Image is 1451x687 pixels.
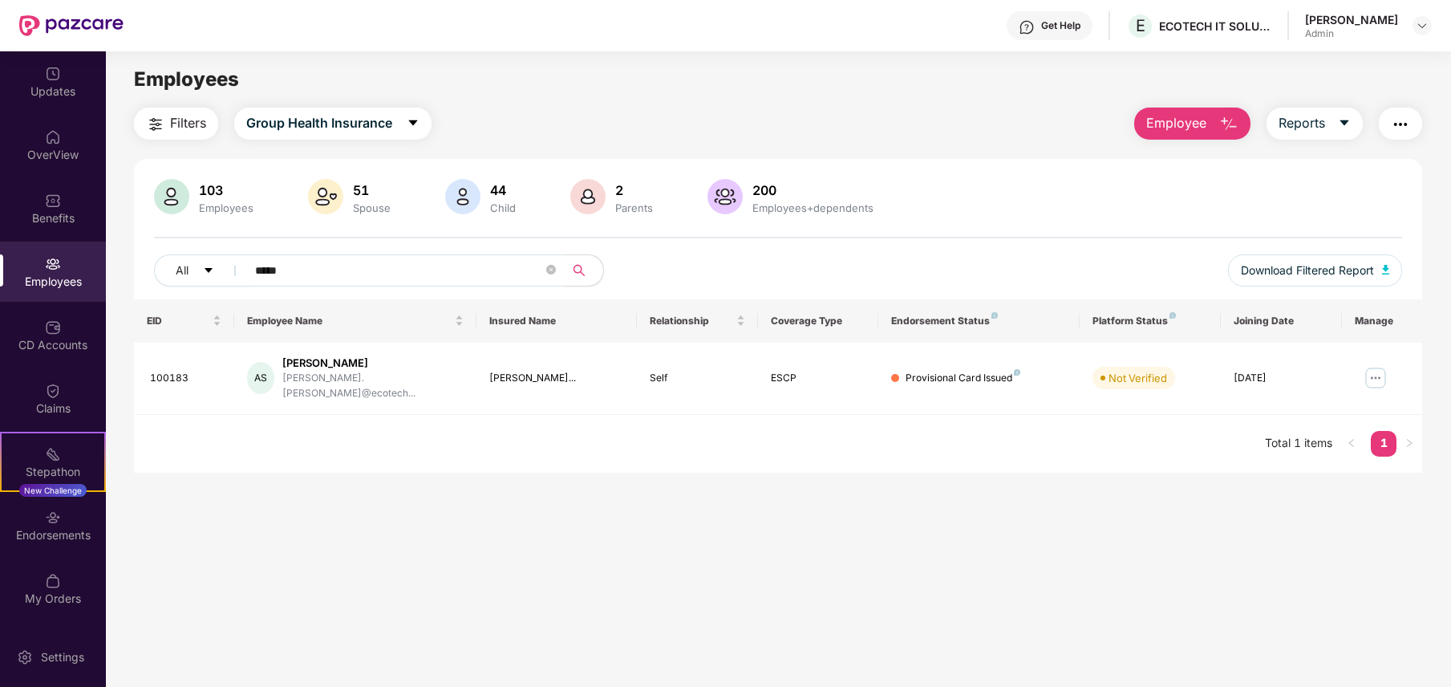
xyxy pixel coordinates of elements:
span: Employees [134,67,239,91]
div: Get Help [1041,19,1080,32]
img: svg+xml;base64,PHN2ZyBpZD0iTXlfT3JkZXJzIiBkYXRhLW5hbWU9Ik15IE9yZGVycyIgeG1sbnM9Imh0dHA6Ly93d3cudz... [45,573,61,589]
div: Platform Status [1092,315,1208,327]
img: New Pazcare Logo [19,15,124,36]
div: Not Verified [1109,370,1167,386]
img: svg+xml;base64,PHN2ZyBpZD0iQmVuZWZpdHMiIHhtbG5zPSJodHRwOi8vd3d3LnczLm9yZy8yMDAwL3N2ZyIgd2lkdGg9Ij... [45,193,61,209]
li: Previous Page [1339,431,1364,457]
button: Group Health Insurancecaret-down [234,108,432,140]
img: svg+xml;base64,PHN2ZyBpZD0iVXBkYXRlZCIgeG1sbnM9Imh0dHA6Ly93d3cudzMub3JnLzIwMDAvc3ZnIiB3aWR0aD0iMj... [45,66,61,82]
div: Child [487,201,519,214]
img: svg+xml;base64,PHN2ZyBpZD0iU2V0dGluZy0yMHgyMCIgeG1sbnM9Imh0dHA6Ly93d3cudzMub3JnLzIwMDAvc3ZnIiB3aW... [17,649,33,665]
a: 1 [1371,431,1396,455]
img: svg+xml;base64,PHN2ZyBpZD0iSGVscC0zMngzMiIgeG1sbnM9Imh0dHA6Ly93d3cudzMub3JnLzIwMDAvc3ZnIiB3aWR0aD... [1019,19,1035,35]
img: svg+xml;base64,PHN2ZyB4bWxucz0iaHR0cDovL3d3dy53My5vcmcvMjAwMC9zdmciIHdpZHRoPSIyMSIgaGVpZ2h0PSIyMC... [45,446,61,462]
div: New Challenge [19,484,87,497]
span: E [1136,16,1145,35]
button: Allcaret-down [154,254,252,287]
th: Manage [1342,299,1422,343]
span: caret-down [407,116,419,131]
span: Group Health Insurance [246,113,392,133]
span: close-circle [546,263,556,278]
img: svg+xml;base64,PHN2ZyBpZD0iRW1wbG95ZWVzIiB4bWxucz0iaHR0cDovL3d3dy53My5vcmcvMjAwMC9zdmciIHdpZHRoPS... [45,256,61,272]
div: 100183 [150,371,221,386]
span: Relationship [650,315,733,327]
div: 103 [196,182,257,198]
span: Download Filtered Report [1241,262,1374,279]
th: Employee Name [234,299,476,343]
th: Coverage Type [758,299,879,343]
th: Insured Name [476,299,638,343]
div: [PERSON_NAME] [282,356,464,371]
div: Stepathon [2,464,104,480]
div: 51 [350,182,394,198]
img: svg+xml;base64,PHN2ZyB4bWxucz0iaHR0cDovL3d3dy53My5vcmcvMjAwMC9zdmciIHhtbG5zOnhsaW5rPSJodHRwOi8vd3... [570,179,606,214]
span: left [1347,438,1356,448]
img: svg+xml;base64,PHN2ZyB4bWxucz0iaHR0cDovL3d3dy53My5vcmcvMjAwMC9zdmciIHhtbG5zOnhsaW5rPSJodHRwOi8vd3... [308,179,343,214]
img: svg+xml;base64,PHN2ZyB4bWxucz0iaHR0cDovL3d3dy53My5vcmcvMjAwMC9zdmciIHdpZHRoPSI4IiBoZWlnaHQ9IjgiIH... [1169,312,1176,319]
span: EID [147,315,209,327]
span: Employee Name [247,315,451,327]
span: Reports [1279,113,1325,133]
img: svg+xml;base64,PHN2ZyB4bWxucz0iaHR0cDovL3d3dy53My5vcmcvMjAwMC9zdmciIHhtbG5zOnhsaW5rPSJodHRwOi8vd3... [1219,115,1238,134]
img: svg+xml;base64,PHN2ZyBpZD0iRW5kb3JzZW1lbnRzIiB4bWxucz0iaHR0cDovL3d3dy53My5vcmcvMjAwMC9zdmciIHdpZH... [45,510,61,526]
li: Next Page [1396,431,1422,457]
div: ECOTECH IT SOLUTIONS PRIVATE LIMITED [1159,18,1271,34]
div: Self [650,371,745,386]
button: Reportscaret-down [1267,108,1363,140]
div: Spouse [350,201,394,214]
div: Endorsement Status [891,315,1067,327]
div: Employees [196,201,257,214]
div: Settings [36,649,89,665]
div: 200 [749,182,877,198]
div: Employees+dependents [749,201,877,214]
img: svg+xml;base64,PHN2ZyB4bWxucz0iaHR0cDovL3d3dy53My5vcmcvMjAwMC9zdmciIHdpZHRoPSI4IiBoZWlnaHQ9IjgiIH... [991,312,998,319]
li: Total 1 items [1265,431,1332,457]
div: Parents [612,201,656,214]
div: ESCP [771,371,866,386]
th: Joining Date [1221,299,1342,343]
img: svg+xml;base64,PHN2ZyB4bWxucz0iaHR0cDovL3d3dy53My5vcmcvMjAwMC9zdmciIHdpZHRoPSI4IiBoZWlnaHQ9IjgiIH... [1014,369,1020,376]
th: EID [134,299,234,343]
span: caret-down [1338,116,1351,131]
button: Download Filtered Report [1228,254,1403,287]
div: 44 [487,182,519,198]
img: svg+xml;base64,PHN2ZyBpZD0iQ0RfQWNjb3VudHMiIGRhdGEtbmFtZT0iQ0QgQWNjb3VudHMiIHhtbG5zPSJodHRwOi8vd3... [45,319,61,335]
img: svg+xml;base64,PHN2ZyB4bWxucz0iaHR0cDovL3d3dy53My5vcmcvMjAwMC9zdmciIHdpZHRoPSIyNCIgaGVpZ2h0PSIyNC... [1391,115,1410,134]
div: AS [247,362,274,394]
div: Provisional Card Issued [906,371,1020,386]
span: close-circle [546,265,556,274]
th: Relationship [637,299,758,343]
img: svg+xml;base64,PHN2ZyBpZD0iSG9tZSIgeG1sbnM9Imh0dHA6Ly93d3cudzMub3JnLzIwMDAvc3ZnIiB3aWR0aD0iMjAiIG... [45,129,61,145]
div: [PERSON_NAME].[PERSON_NAME]@ecotech... [282,371,464,401]
img: svg+xml;base64,PHN2ZyBpZD0iQ2xhaW0iIHhtbG5zPSJodHRwOi8vd3d3LnczLm9yZy8yMDAwL3N2ZyIgd2lkdGg9IjIwIi... [45,383,61,399]
button: right [1396,431,1422,457]
span: right [1404,438,1414,448]
li: 1 [1371,431,1396,457]
span: caret-down [203,265,214,278]
img: svg+xml;base64,PHN2ZyB4bWxucz0iaHR0cDovL3d3dy53My5vcmcvMjAwMC9zdmciIHhtbG5zOnhsaW5rPSJodHRwOi8vd3... [154,179,189,214]
img: svg+xml;base64,PHN2ZyB4bWxucz0iaHR0cDovL3d3dy53My5vcmcvMjAwMC9zdmciIHdpZHRoPSIyNCIgaGVpZ2h0PSIyNC... [146,115,165,134]
img: svg+xml;base64,PHN2ZyB4bWxucz0iaHR0cDovL3d3dy53My5vcmcvMjAwMC9zdmciIHhtbG5zOnhsaW5rPSJodHRwOi8vd3... [1382,265,1390,274]
button: Filters [134,108,218,140]
button: Employee [1134,108,1250,140]
span: Employee [1146,113,1206,133]
span: Filters [170,113,206,133]
img: svg+xml;base64,PHN2ZyBpZD0iRHJvcGRvd24tMzJ4MzIiIHhtbG5zPSJodHRwOi8vd3d3LnczLm9yZy8yMDAwL3N2ZyIgd2... [1416,19,1429,32]
div: [PERSON_NAME] [1305,12,1398,27]
button: search [564,254,604,287]
button: left [1339,431,1364,457]
span: All [176,262,188,279]
img: manageButton [1363,365,1388,391]
span: search [564,264,595,277]
div: [PERSON_NAME]... [489,371,625,386]
img: svg+xml;base64,PHN2ZyB4bWxucz0iaHR0cDovL3d3dy53My5vcmcvMjAwMC9zdmciIHhtbG5zOnhsaW5rPSJodHRwOi8vd3... [707,179,743,214]
div: Admin [1305,27,1398,40]
img: svg+xml;base64,PHN2ZyB4bWxucz0iaHR0cDovL3d3dy53My5vcmcvMjAwMC9zdmciIHhtbG5zOnhsaW5rPSJodHRwOi8vd3... [445,179,480,214]
div: 2 [612,182,656,198]
div: [DATE] [1234,371,1329,386]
